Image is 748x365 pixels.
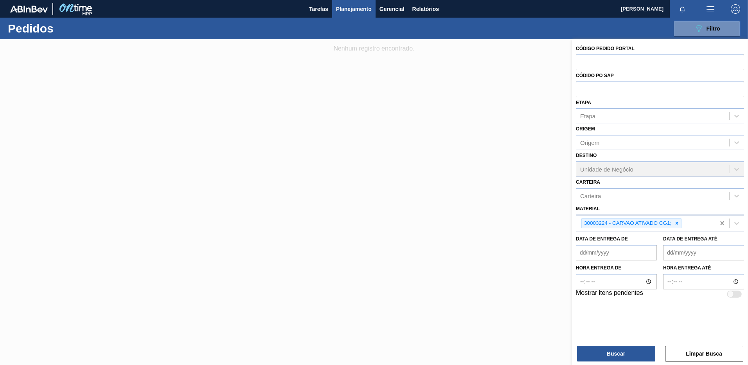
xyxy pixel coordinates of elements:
[576,245,657,260] input: dd/mm/yyyy
[663,245,744,260] input: dd/mm/yyyy
[336,4,372,14] span: Planejamento
[580,113,595,119] div: Etapa
[576,289,643,299] label: Mostrar itens pendentes
[412,4,439,14] span: Relatórios
[663,236,717,242] label: Data de Entrega até
[576,153,597,158] label: Destino
[309,4,328,14] span: Tarefas
[10,5,48,13] img: TNhmsLtSVTkK8tSr43FrP2fwEKptu5GPRR3wAAAABJRU5ErkJggg==
[576,100,591,105] label: Etapa
[731,4,740,14] img: Logout
[663,262,744,274] label: Hora entrega até
[576,73,614,78] label: Códido PO SAP
[576,206,600,211] label: Material
[706,4,715,14] img: userActions
[576,179,600,185] label: Carteira
[580,192,601,199] div: Carteira
[674,21,740,36] button: Filtro
[576,46,635,51] label: Código Pedido Portal
[582,219,672,228] div: 30003224 - CARVAO ATIVADO CG1;
[670,4,695,14] button: Notificações
[379,4,405,14] span: Gerencial
[576,236,628,242] label: Data de Entrega de
[580,139,599,146] div: Origem
[576,262,657,274] label: Hora entrega de
[576,126,595,132] label: Origem
[8,24,125,33] h1: Pedidos
[707,25,720,32] span: Filtro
